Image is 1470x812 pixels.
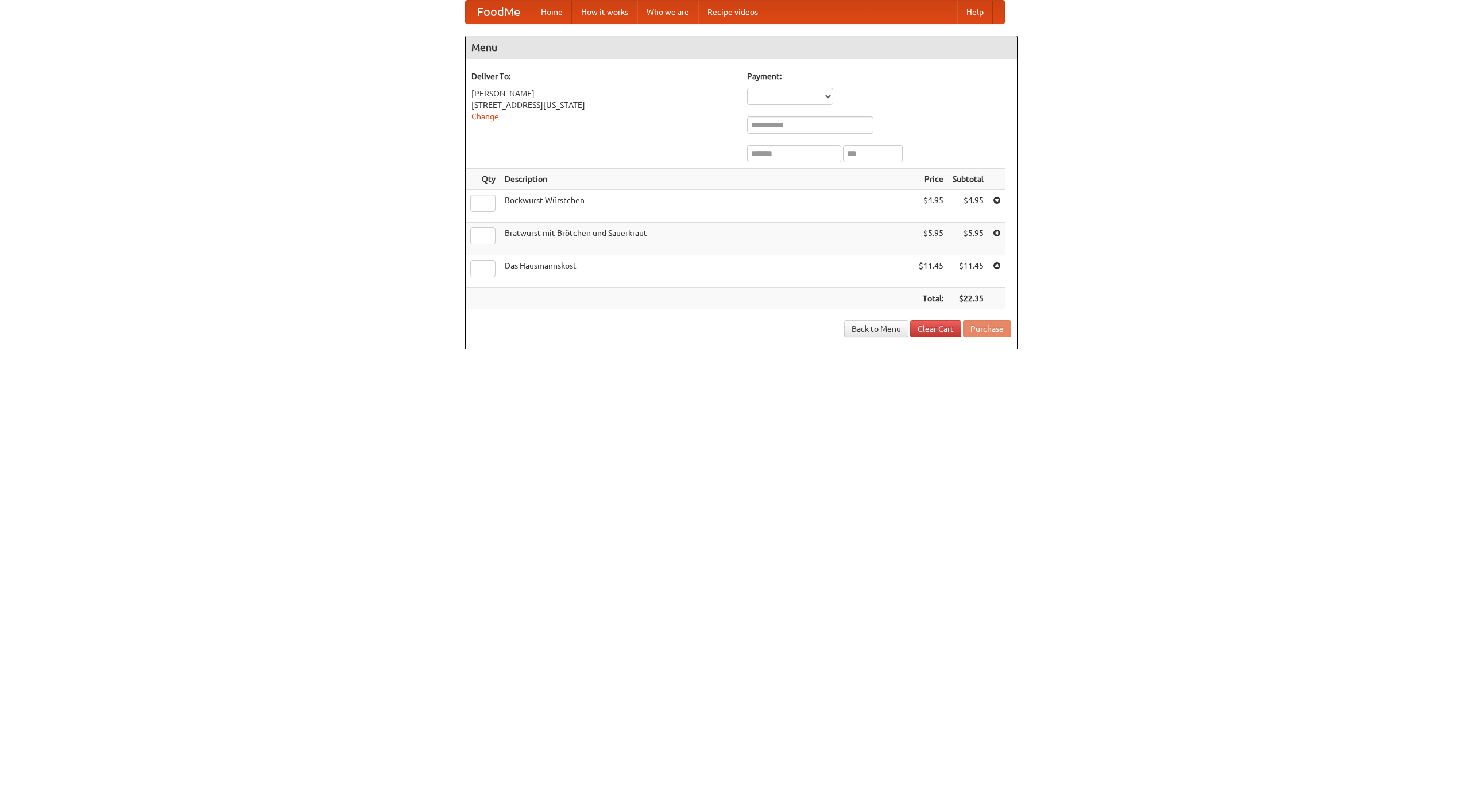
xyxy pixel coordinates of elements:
[914,190,948,223] td: $4.95
[747,71,1011,82] h5: Payment:
[844,320,908,337] a: Back to Menu
[532,1,572,24] a: Home
[914,169,948,190] th: Price
[466,1,532,24] a: FoodMe
[914,223,948,255] td: $5.95
[500,169,914,190] th: Description
[500,190,914,223] td: Bockwurst Würstchen
[471,99,736,111] div: [STREET_ADDRESS][US_STATE]
[471,88,736,99] div: [PERSON_NAME]
[948,255,988,288] td: $11.45
[914,255,948,288] td: $11.45
[948,169,988,190] th: Subtotal
[963,320,1011,337] button: Purchase
[466,36,1017,59] h4: Menu
[957,1,993,24] a: Help
[471,112,499,121] a: Change
[500,223,914,255] td: Bratwurst mit Brötchen und Sauerkraut
[948,223,988,255] td: $5.95
[466,169,500,190] th: Qty
[637,1,698,24] a: Who we are
[948,190,988,223] td: $4.95
[948,288,988,309] th: $22.35
[500,255,914,288] td: Das Hausmannskost
[471,71,736,82] h5: Deliver To:
[572,1,637,24] a: How it works
[914,288,948,309] th: Total:
[910,320,961,337] a: Clear Cart
[698,1,767,24] a: Recipe videos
